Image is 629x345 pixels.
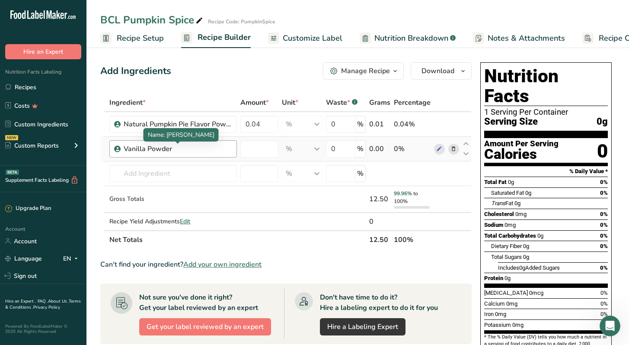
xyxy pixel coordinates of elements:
span: 0% [600,300,608,307]
span: 0% [600,290,608,296]
div: 0.04% [394,119,431,129]
div: EN [63,253,81,264]
a: About Us . [48,298,69,304]
span: Dietary Fiber [491,243,522,249]
span: Nutrition Breakdown [374,32,448,44]
button: Download [411,62,472,80]
span: Notes & Attachments [488,32,565,44]
span: 0% [600,222,608,228]
div: 0 [369,216,390,227]
span: 0g [537,232,543,239]
a: Language [5,251,42,266]
button: Manage Recipe [323,62,404,80]
div: Add Ingredients [100,64,171,78]
span: 0% [600,311,608,317]
span: 0g [504,275,511,281]
span: [MEDICAL_DATA] [484,290,528,296]
div: 0 [597,140,608,163]
a: FAQ . [38,298,48,304]
div: Don't have time to do it? Hire a labeling expert to do it for you [320,292,438,313]
iframe: Intercom live chat [600,316,620,336]
span: Customize Label [283,32,342,44]
div: 1 Serving Per Container [484,108,608,116]
div: Gross Totals [109,194,237,203]
div: 0.00 [369,144,390,154]
span: 0g [508,179,514,185]
span: Percentage [394,97,431,108]
span: Ingredient [109,97,146,108]
div: Can't find your ingredient? [100,259,472,270]
span: Unit [282,97,298,108]
span: Cholesterol [484,211,514,217]
div: Recipe Code: PumpkinSpice [208,18,275,26]
div: Calories [484,148,559,161]
input: Add Ingredient [109,165,237,182]
div: 0% [394,144,431,154]
div: Manage Recipe [341,66,390,76]
span: 0g [525,190,531,196]
div: 0.01 [369,119,390,129]
span: Get your label reviewed by an expert [147,322,264,332]
span: Potassium [484,322,511,328]
span: Download [421,66,454,76]
span: 0% [600,264,608,271]
span: 0mg [506,300,517,307]
span: Recipe Builder [198,32,251,43]
span: Grams [369,97,390,108]
div: 12.50 [369,194,390,204]
span: Iron [484,311,494,317]
a: Customize Label [268,29,342,48]
span: Edit [180,217,190,226]
span: Recipe Setup [117,32,164,44]
span: Total Fat [484,179,507,185]
button: Hire an Expert [5,44,81,59]
span: 0mg [515,211,527,217]
th: 12.50 [367,230,392,248]
a: Recipe Setup [100,29,164,48]
span: Total Carbohydrates [484,232,536,239]
span: 0g [523,254,529,260]
span: Total Sugars [491,254,522,260]
section: % Daily Value * [484,166,608,177]
span: Amount [240,97,269,108]
a: Privacy Policy [33,304,60,310]
span: Protein [484,275,503,281]
span: Calcium [484,300,505,307]
div: Recipe Yield Adjustments [109,217,237,226]
span: Serving Size [484,116,538,127]
span: Saturated Fat [491,190,524,196]
div: Not sure you've done it right? Get your label reviewed by an expert [139,292,258,313]
i: Trans [491,200,505,206]
span: 0% [600,232,608,239]
span: 0g [519,264,525,271]
th: Net Totals [108,230,367,248]
h1: Nutrition Facts [484,66,608,106]
div: NEW [5,135,18,140]
div: Natural Pumpkin Pie Flavor Powder [124,119,232,129]
button: Get your label reviewed by an expert [139,318,271,335]
div: Upgrade Plan [5,204,51,213]
div: Amount Per Serving [484,140,559,148]
span: 0mg [512,322,524,328]
span: Fat [491,200,513,206]
span: 0mg [495,311,506,317]
a: Hire a Labeling Expert [320,318,405,335]
a: Notes & Attachments [473,29,565,48]
a: Recipe Builder [181,28,251,48]
a: Nutrition Breakdown [360,29,456,48]
th: 100% [392,230,432,248]
span: 99.96% [394,190,412,197]
div: Waste [326,97,358,108]
span: 0mg [504,222,516,228]
span: Add your own ingredient [183,259,262,270]
div: Powered By FoodLabelMaker © 2025 All Rights Reserved [5,324,81,334]
div: Custom Reports [5,141,59,150]
span: 0g [514,200,520,206]
span: 0g [523,243,529,249]
span: 0% [600,190,608,196]
div: BETA [6,170,19,175]
span: 0% [600,179,608,185]
span: 0% [600,243,608,249]
a: Terms & Conditions . [5,298,81,310]
span: Name: [PERSON_NAME] [148,131,214,139]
